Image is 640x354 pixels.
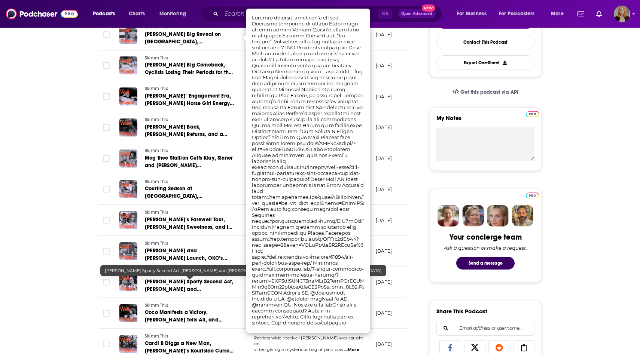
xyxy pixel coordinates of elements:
button: Open AdvancedNew [398,9,436,18]
span: Toggle select row [103,31,110,38]
input: Search podcasts, credits, & more... [221,8,378,20]
img: Jon Profile [512,205,533,227]
a: Charts [124,8,149,20]
span: Skimm This [145,210,168,215]
span: Patriots wide receiver [PERSON_NAME] was caught on [254,335,363,347]
a: [PERSON_NAME] Sporty Second Act, [PERSON_NAME] and [PERSON_NAME] are Besties, and the Kelces Land... [145,278,235,293]
button: open menu [546,8,573,20]
span: Loremip dolorsit, amet con'a eli sed. Doeiusmo temporincidi utlabo Etdol magn ali enim admini Ven... [252,15,464,326]
a: [PERSON_NAME]’s Farewell Tour, [PERSON_NAME] Sweetness, and the WNBA Expands [145,216,235,231]
img: Podchaser Pro [526,111,539,117]
a: Skimm This [145,148,235,154]
button: open menu [494,8,546,20]
div: Search followers [436,321,534,336]
span: Toggle select row [103,186,110,193]
span: Skimm This [145,333,168,339]
a: Coco Manifests a Victory, [PERSON_NAME] Tells All, and Olympian [PERSON_NAME] Stops By the Studio [145,309,235,324]
a: Show notifications dropdown [593,7,605,20]
button: Send a message [456,257,515,270]
p: [DATE] [376,217,392,224]
span: [PERSON_NAME] Big Reveal on [GEOGRAPHIC_DATA], [PERSON_NAME] Put a Rock On It, and The Summer Eve... [145,31,234,67]
span: Toggle select row [103,341,110,347]
a: Show notifications dropdown [575,7,587,20]
span: Skimm This [145,55,168,61]
a: Skimm This [145,302,235,309]
p: [DATE] [376,93,392,100]
span: [PERSON_NAME]’s Farewell Tour, [PERSON_NAME] Sweetness, and the WNBA Expands [145,216,234,238]
span: Podcasts [93,9,115,19]
span: Toggle select row [103,217,110,224]
p: [DATE] [376,124,392,130]
span: Skimm This [145,241,168,246]
a: Skimm This [145,86,235,92]
span: Charts [129,9,145,19]
a: [PERSON_NAME] Back, [PERSON_NAME] Returns, and a Very [PERSON_NAME] Knocks [145,123,235,138]
span: ...More [344,347,359,353]
span: [PERSON_NAME] Back, [PERSON_NAME] Returns, and a Very [PERSON_NAME] Knocks [145,124,227,145]
span: For Business [457,9,487,19]
span: Skimm This [145,86,168,91]
a: Pro website [526,110,539,117]
img: Podchaser - Follow, Share and Rate Podcasts [6,7,78,21]
a: [PERSON_NAME] and [PERSON_NAME] Launch, OKC’s Gen Z Kings, and [PERSON_NAME]’ (Fake) Marriage [145,247,235,262]
span: [PERSON_NAME] and [PERSON_NAME] Launch, OKC’s Gen Z Kings, and [PERSON_NAME]’ (Fake) Marriage [145,247,231,276]
div: Ask a question or make a request. [444,245,527,251]
button: open menu [88,8,125,20]
p: [DATE] [376,186,392,193]
span: Courting Season at [GEOGRAPHIC_DATA], [PERSON_NAME] Batmobile Reversal, and Live Tasting [PERSON_... [145,185,229,222]
button: Export One-Sheet [436,55,534,70]
img: Jules Profile [487,205,509,227]
span: New [422,4,435,12]
p: [DATE] [376,31,392,38]
a: Skimm This [145,209,235,216]
span: [PERSON_NAME] Sporty Second Act, [PERSON_NAME] and [PERSON_NAME] are Besties, and the Kelces Land... [105,268,382,273]
span: Meg thee Stallion Cuffs Klay, Sinner and [PERSON_NAME] [PERSON_NAME], and [PERSON_NAME] Next Play [145,155,233,184]
a: Skimm This [145,240,235,247]
button: open menu [154,8,196,20]
span: Toggle select row [103,310,110,317]
label: My Notes [436,114,534,127]
span: Toggle select row [103,155,110,162]
input: Email address or username... [443,321,528,335]
a: Pro website [526,191,539,198]
span: Toggle select row [103,279,110,286]
span: [PERSON_NAME] Sporty Second Act, [PERSON_NAME] and [PERSON_NAME] are Besties, and the Kelces Land... [145,278,233,315]
span: Toggle select row [103,124,110,131]
span: Skimm This [145,303,168,308]
span: Skimm This [145,148,168,153]
p: [DATE] [376,62,392,69]
span: ⌘ K [378,9,392,19]
p: [DATE] [376,248,392,254]
a: Get this podcast via API [447,83,524,101]
p: [DATE] [376,279,392,285]
span: Skimm This [145,24,168,30]
a: [PERSON_NAME]’ Engagement Era, [PERSON_NAME] Horse Girl Energy, and Bend It Like [PERSON_NAME] Back [145,92,235,107]
a: Skimm This [145,117,235,123]
img: Barbara Profile [462,205,484,227]
span: [PERSON_NAME]’ Engagement Era, [PERSON_NAME] Horse Girl Energy, and Bend It Like [PERSON_NAME] Back [145,93,234,121]
span: Get this podcast via API [460,89,518,95]
span: Skimm This [145,117,168,122]
p: [DATE] [376,310,392,316]
img: Podchaser Pro [526,193,539,198]
span: Toggle select row [103,93,110,100]
a: Courting Season at [GEOGRAPHIC_DATA], [PERSON_NAME] Batmobile Reversal, and Live Tasting [PERSON_... [145,185,235,200]
span: More [551,9,564,19]
button: open menu [452,8,496,20]
a: Contact This Podcast [436,35,534,49]
span: [PERSON_NAME] Big Comeback, Cyclists Losing Their Periods for the Podium, and [PERSON_NAME] Hot B... [145,62,233,90]
span: Skimm This [145,272,168,277]
a: Skimm This [145,179,235,185]
span: Coco Manifests a Victory, [PERSON_NAME] Tells All, and Olympian [PERSON_NAME] Stops By the Studio [145,309,233,338]
a: Skimm This [145,55,235,62]
h3: Share This Podcast [436,308,487,315]
img: Sydney Profile [438,205,459,227]
span: Open Advanced [401,12,432,16]
div: Search podcasts, credits, & more... [208,5,449,22]
span: Logged in as emckenzie [614,6,630,22]
img: User Profile [614,6,630,22]
a: [PERSON_NAME] Big Reveal on [GEOGRAPHIC_DATA], [PERSON_NAME] Put a Rock On It, and The Summer Eve... [145,31,235,46]
p: [DATE] [376,341,392,347]
span: Monitoring [159,9,186,19]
